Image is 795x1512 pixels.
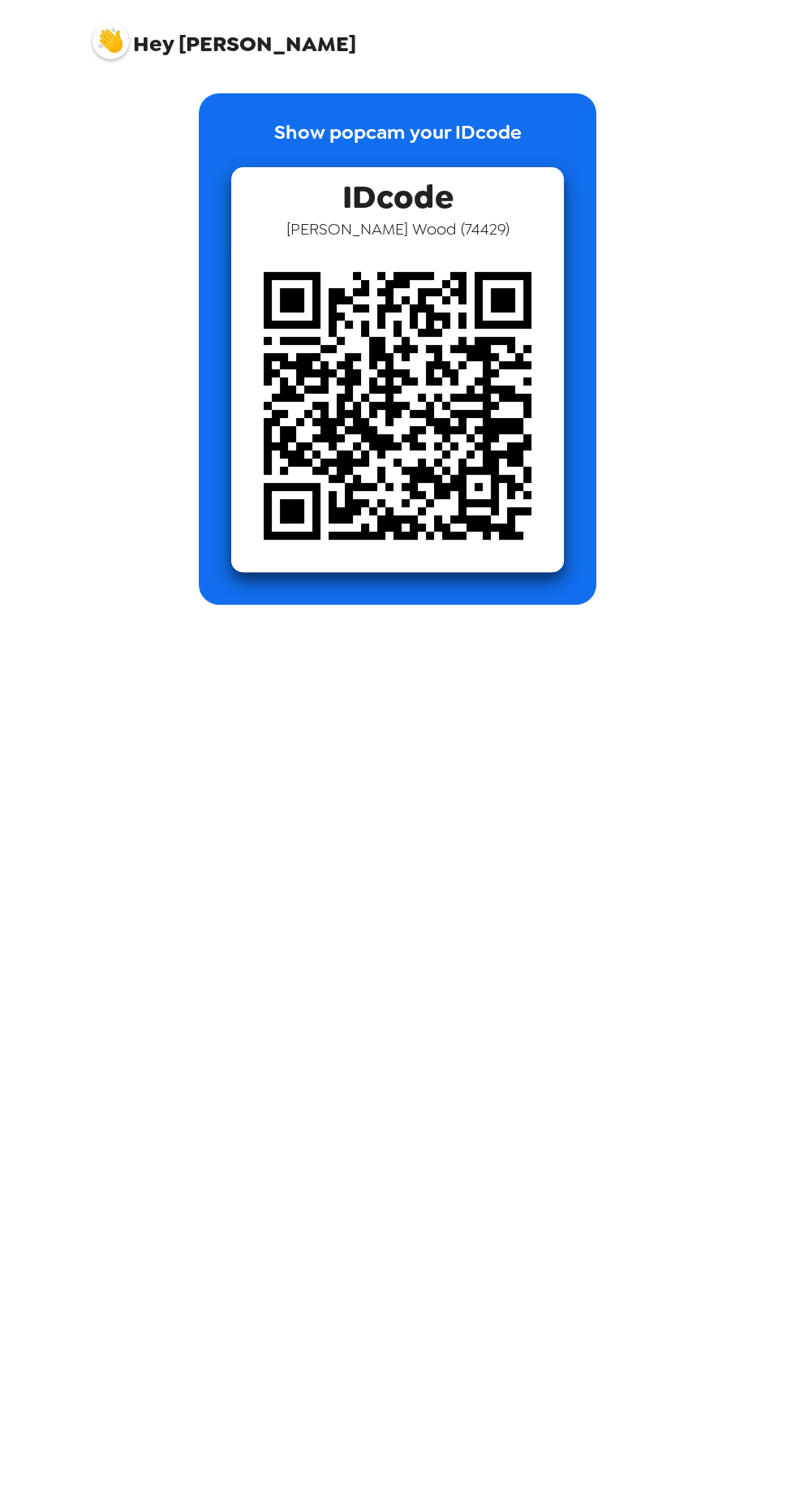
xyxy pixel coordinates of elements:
span: Hey [133,29,174,58]
span: IDcode [342,167,453,218]
span: [PERSON_NAME] Wood ( 74429 ) [286,218,509,239]
p: Show popcam your IDcode [274,118,522,167]
span: [PERSON_NAME] [92,15,356,55]
img: profile pic [92,23,129,59]
img: qr code [231,239,564,572]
